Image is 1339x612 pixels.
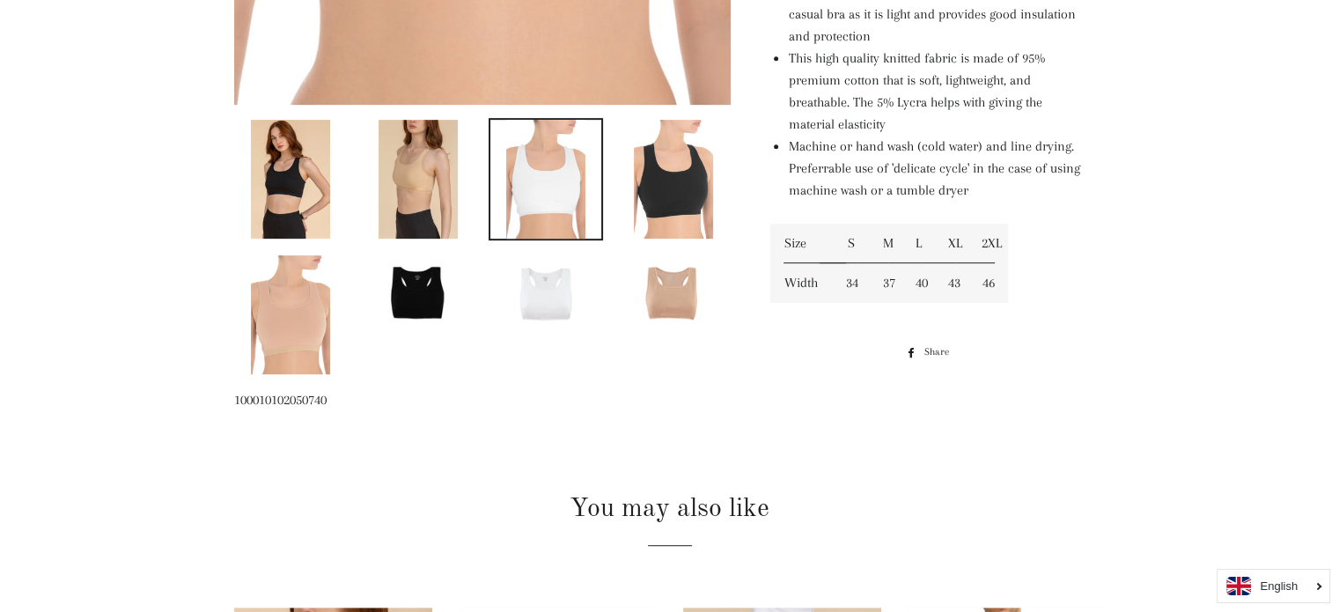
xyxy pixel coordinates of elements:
[363,255,474,329] img: Load image into Gallery viewer, Women&#39;s Seamless Wireless Comfort Sports Bra
[968,224,1009,263] td: 2XL
[870,263,902,303] td: 37
[788,50,1044,132] span: This high quality knitted fabric is made of 95% premium cotton that is soft, lightweight, and bre...
[902,224,935,263] td: L
[770,224,832,263] td: Size
[770,263,832,303] td: Width
[234,392,327,408] span: 100010102050740
[902,263,935,303] td: 40
[618,255,729,329] img: Load image into Gallery viewer, Women&#39;s Seamless Wireless Comfort Sports Bra
[634,120,713,239] img: Load image into Gallery viewer, Women&#39;s Seamless Wireless Comfort Sports Bra
[935,224,968,263] td: XL
[1260,580,1298,592] i: English
[379,120,458,239] img: Load image into Gallery viewer, Women&#39;s Seamless Wireless Comfort Sports Bra
[923,343,957,362] span: Share
[935,263,968,303] td: 43
[251,255,330,374] img: Load image into Gallery viewer, Women&#39;s Seamless Wireless Comfort Sports Bra
[833,224,870,263] td: S
[251,120,330,239] img: Load image into Gallery viewer, Women&#39;s Seamless Wireless Comfort Sports Bra
[1226,577,1321,595] a: English
[968,263,1009,303] td: 46
[234,490,1106,527] h2: You may also like
[833,263,870,303] td: 34
[870,224,902,263] td: M
[490,255,601,329] img: Load image into Gallery viewer, Women&#39;s Seamless Wireless Comfort Sports Bra
[506,120,585,239] img: Load image into Gallery viewer, Women&#39;s Seamless Wireless Comfort Sports Bra
[788,138,1079,198] span: Machine or hand wash (cold water) and line drying. Preferrable use of 'delicate cycle' in the cas...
